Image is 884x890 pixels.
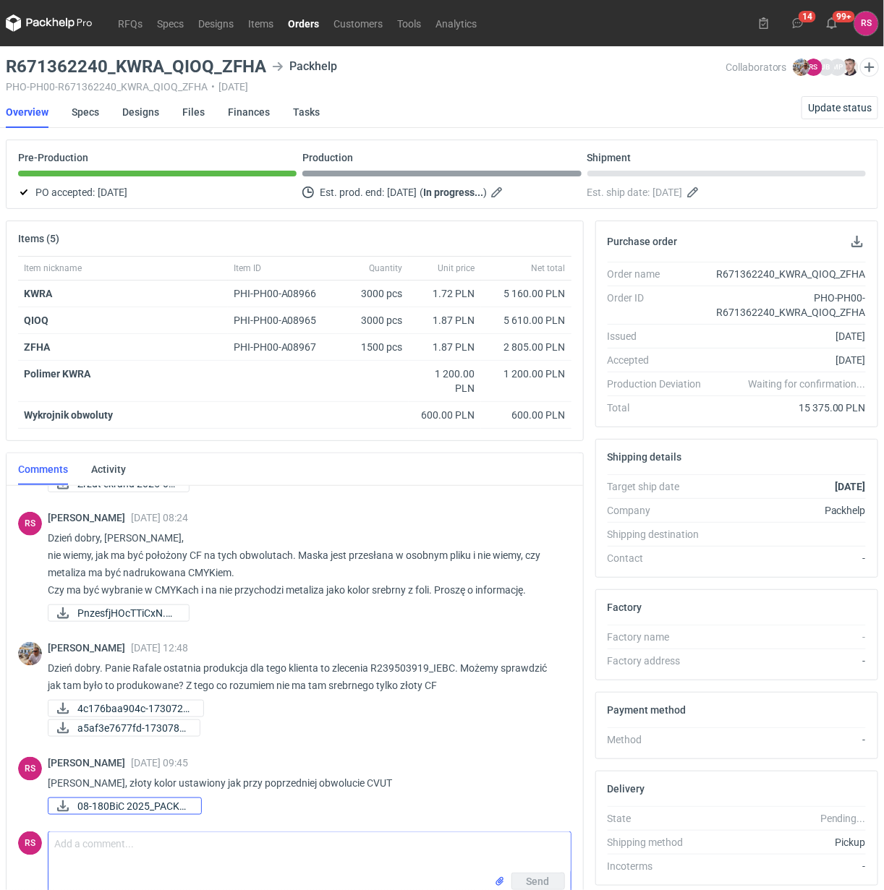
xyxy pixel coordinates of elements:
[786,12,809,35] button: 14
[24,262,82,274] span: Item nickname
[77,798,190,814] span: 08-180BiC 2025_PACKH...
[808,103,872,113] span: Update status
[608,732,711,747] div: Method
[487,313,566,328] div: 5 610.00 PLN
[48,719,200,737] a: a5af3e7677fd-1730789...
[281,14,326,32] a: Orders
[415,313,475,328] div: 1.87 PLN
[234,262,261,274] span: Item ID
[6,81,726,93] div: PHO-PH00-R671362240_KWRA_QIOQ_ZFHA [DATE]
[428,14,484,32] a: Analytics
[608,329,711,343] div: Issued
[77,605,177,621] span: PnzesfjHOcTTiCxN.png
[820,813,866,824] em: Pending...
[48,659,560,694] p: Dzień dobry. Panie Rafale ostatnia produkcja dla tego klienta to zlecenia R239503919_IEBC. Możemy...
[415,408,475,422] div: 600.00 PLN
[131,757,188,769] span: [DATE] 09:45
[77,720,188,736] span: a5af3e7677fd-1730789...
[711,267,866,281] div: R671362240_KWRA_QIOQ_ZFHA
[415,286,475,301] div: 1.72 PLN
[6,96,48,128] a: Overview
[438,262,475,274] span: Unit price
[18,831,42,855] div: Rafał Stani
[191,14,241,32] a: Designs
[527,876,550,886] span: Send
[48,604,190,622] a: PnzesfjHOcTTiCxN.png
[122,96,159,128] a: Designs
[860,58,879,77] button: Edit collaborators
[711,353,866,367] div: [DATE]
[48,774,560,792] p: [PERSON_NAME], złoty kolor ustawiony jak przy poprzedniej obwolucie CVUT
[711,835,866,850] div: Pickup
[608,401,711,415] div: Total
[608,291,711,320] div: Order ID
[686,184,703,201] button: Edit estimated shipping date
[817,59,835,76] figcaption: JB
[711,291,866,320] div: PHO-PH00-R671362240_KWRA_QIOQ_ZFHA
[711,630,866,644] div: -
[293,96,320,128] a: Tasks
[48,757,131,769] span: [PERSON_NAME]
[326,14,390,32] a: Customers
[829,59,846,76] figcaption: MP
[820,12,843,35] button: 99+
[18,512,42,536] div: Rafał Stani
[228,96,270,128] a: Finances
[302,152,353,163] p: Production
[131,512,188,523] span: [DATE] 08:24
[711,654,866,668] div: -
[487,367,566,381] div: 1 200.00 PLN
[6,58,266,75] h3: R671362240_KWRA_QIOQ_ZFHA
[18,453,68,485] a: Comments
[487,286,566,301] div: 5 160.00 PLN
[487,408,566,422] div: 600.00 PLN
[532,262,566,274] span: Net total
[608,551,711,565] div: Contact
[711,503,866,518] div: Packhelp
[608,377,711,391] div: Production Deviation
[18,642,42,666] img: Michał Palasek
[490,184,507,201] button: Edit estimated production end date
[336,334,409,361] div: 1500 pcs
[18,184,297,201] div: PO accepted:
[18,757,42,781] figcaption: RS
[608,654,711,668] div: Factory address
[608,503,711,518] div: Company
[48,700,192,717] div: 4c176baa904c-1730728864610.jpg
[587,152,632,163] p: Shipment
[390,14,428,32] a: Tools
[836,481,866,492] strong: [DATE]
[711,551,866,565] div: -
[805,59,823,76] figcaption: RS
[182,96,205,128] a: Files
[726,61,787,73] span: Collaborators
[608,602,642,613] h2: Factory
[608,835,711,850] div: Shipping method
[24,288,52,299] strong: KWRA
[802,96,878,119] button: Update status
[48,700,204,717] a: 4c176baa904c-1730728...
[608,527,711,542] div: Shipping destination
[302,184,581,201] div: Est. prod. end:
[487,340,566,354] div: 2 805.00 PLN
[711,732,866,747] div: -
[854,12,878,35] button: RS
[211,81,215,93] span: •
[234,313,331,328] div: PHI-PH00-A08965
[272,58,337,75] div: Packhelp
[608,479,711,494] div: Target ship date
[77,701,192,716] span: 4c176baa904c-1730728...
[608,236,678,247] h2: Purchase order
[234,340,331,354] div: PHI-PH00-A08967
[370,262,403,274] span: Quantity
[711,329,866,343] div: [DATE]
[748,377,866,391] em: Waiting for confirmation...
[18,512,42,536] figcaption: RS
[72,96,99,128] a: Specs
[608,353,711,367] div: Accepted
[841,59,859,76] img: Maciej Sikora
[18,831,42,855] figcaption: RS
[653,184,683,201] span: [DATE]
